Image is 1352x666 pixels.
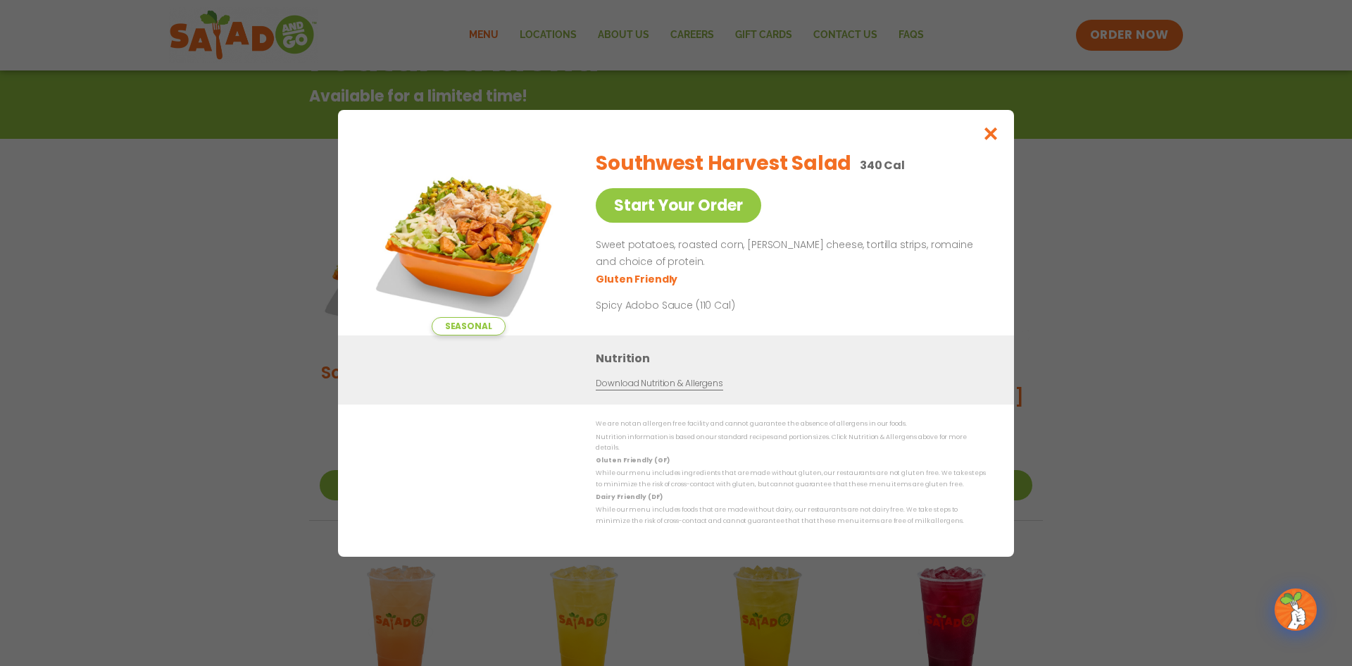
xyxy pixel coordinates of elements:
[596,149,851,178] h2: Southwest Harvest Salad
[596,431,986,453] p: Nutrition information is based on our standard recipes and portion sizes. Click Nutrition & Aller...
[370,138,567,335] img: Featured product photo for Southwest Harvest Salad
[596,493,662,501] strong: Dairy Friendly (DF)
[596,377,722,390] a: Download Nutrition & Allergens
[596,350,993,367] h3: Nutrition
[596,188,761,223] a: Start Your Order
[432,317,506,335] span: Seasonal
[596,468,986,490] p: While our menu includes ingredients that are made without gluten, our restaurants are not gluten ...
[596,456,669,464] strong: Gluten Friendly (GF)
[968,110,1014,157] button: Close modal
[596,297,856,312] p: Spicy Adobo Sauce (110 Cal)
[860,156,905,174] p: 340 Cal
[1276,590,1315,629] img: wpChatIcon
[596,237,980,271] p: Sweet potatoes, roasted corn, [PERSON_NAME] cheese, tortilla strips, romaine and choice of protein.
[596,505,986,526] p: While our menu includes foods that are made without dairy, our restaurants are not dairy free. We...
[596,271,680,286] li: Gluten Friendly
[596,419,986,429] p: We are not an allergen free facility and cannot guarantee the absence of allergens in our foods.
